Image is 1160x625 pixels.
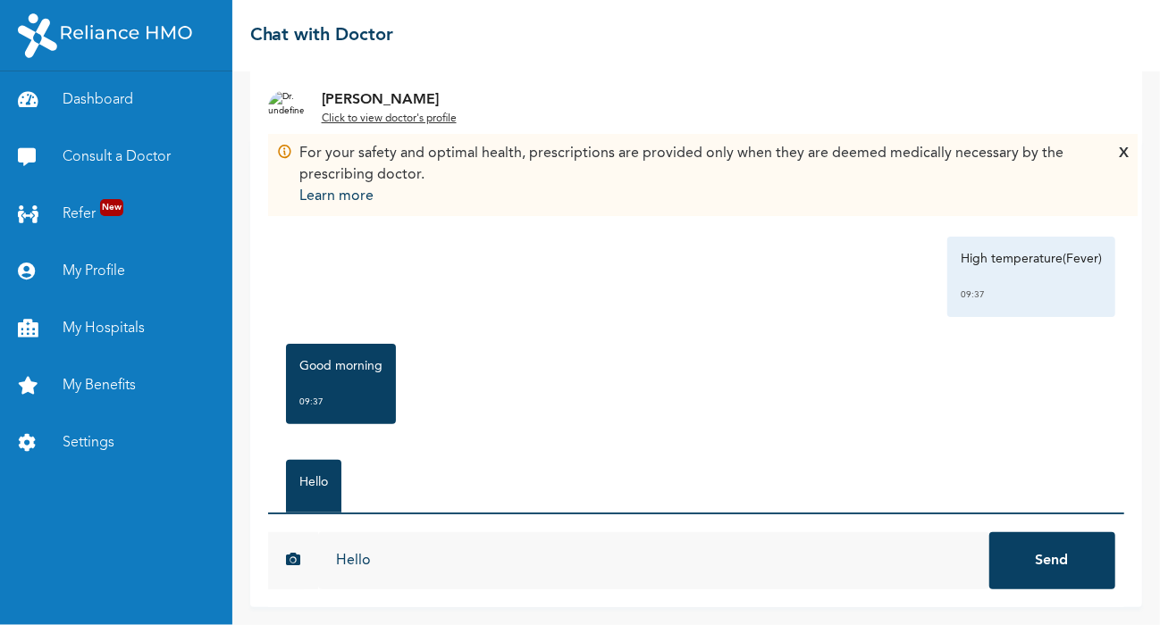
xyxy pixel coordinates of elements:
img: RelianceHMO's Logo [18,13,192,58]
img: Dr. undefined` [268,90,304,126]
p: Learn more [299,186,1092,207]
div: For your safety and optimal health, prescriptions are provided only when they are deemed medicall... [299,143,1092,207]
div: X [1119,143,1129,207]
img: Info [277,143,293,160]
u: Click to view doctor's profile [322,113,457,124]
div: 09:41 [299,509,328,527]
div: 09:37 [961,286,1102,304]
p: Good morning [299,357,382,375]
div: 09:37 [299,393,382,411]
button: Send [989,532,1116,589]
p: Hello [299,473,328,491]
h2: Chat with Doctor [250,22,394,49]
p: [PERSON_NAME] [322,89,457,111]
p: High temperature(Fever) [961,250,1102,268]
input: Chat with doctor [318,532,989,589]
span: New [100,199,123,216]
